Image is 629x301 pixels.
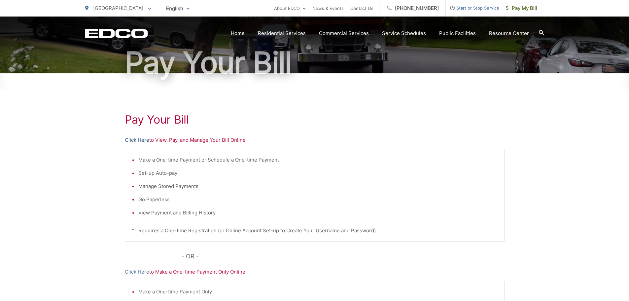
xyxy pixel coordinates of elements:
[125,136,505,144] p: to View, Pay, and Manage Your Bill Online
[274,4,306,12] a: About EDCO
[182,251,505,261] p: - OR -
[125,113,505,126] h1: Pay Your Bill
[506,4,537,12] span: Pay My Bill
[125,268,149,276] a: Click Here
[138,209,498,217] li: View Payment and Billing History
[161,3,194,14] span: English
[138,288,498,296] li: Make a One-time Payment Only
[138,156,498,164] li: Make a One-time Payment or Schedule a One-time Payment
[125,136,149,144] a: Click Here
[382,29,426,37] a: Service Schedules
[93,5,143,11] span: [GEOGRAPHIC_DATA]
[85,46,544,79] h1: Pay Your Bill
[350,4,373,12] a: Contact Us
[258,29,306,37] a: Residential Services
[138,169,498,177] li: Set-up Auto-pay
[231,29,245,37] a: Home
[132,227,498,235] p: * Requires a One-time Registration (or Online Account Set-up to Create Your Username and Password)
[489,29,529,37] a: Resource Center
[319,29,369,37] a: Commercial Services
[85,29,148,38] a: EDCD logo. Return to the homepage.
[138,196,498,204] li: Go Paperless
[312,4,344,12] a: News & Events
[125,268,505,276] p: to Make a One-time Payment Only Online
[138,182,498,190] li: Manage Stored Payments
[439,29,476,37] a: Public Facilities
